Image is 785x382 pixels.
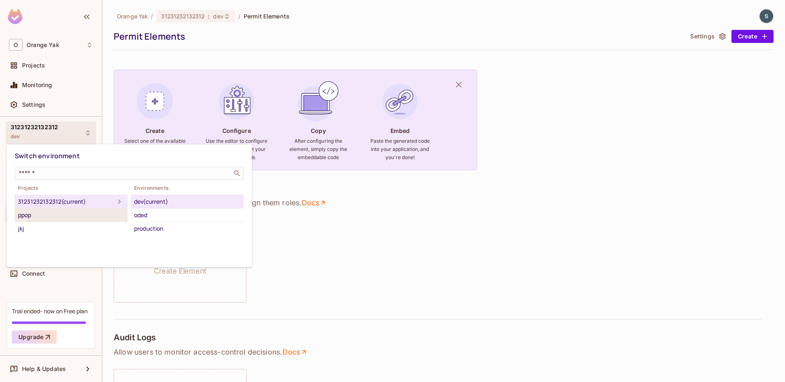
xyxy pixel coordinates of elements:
span: Switch environment [15,151,80,160]
div: production [134,224,240,234]
span: Environments [131,185,244,191]
div: jkj [18,224,124,234]
div: 31231232132312 (current) [18,197,114,207]
span: Projects [15,185,128,191]
div: dev (current) [134,197,240,207]
div: ppop [18,210,124,220]
div: oded [134,210,240,220]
